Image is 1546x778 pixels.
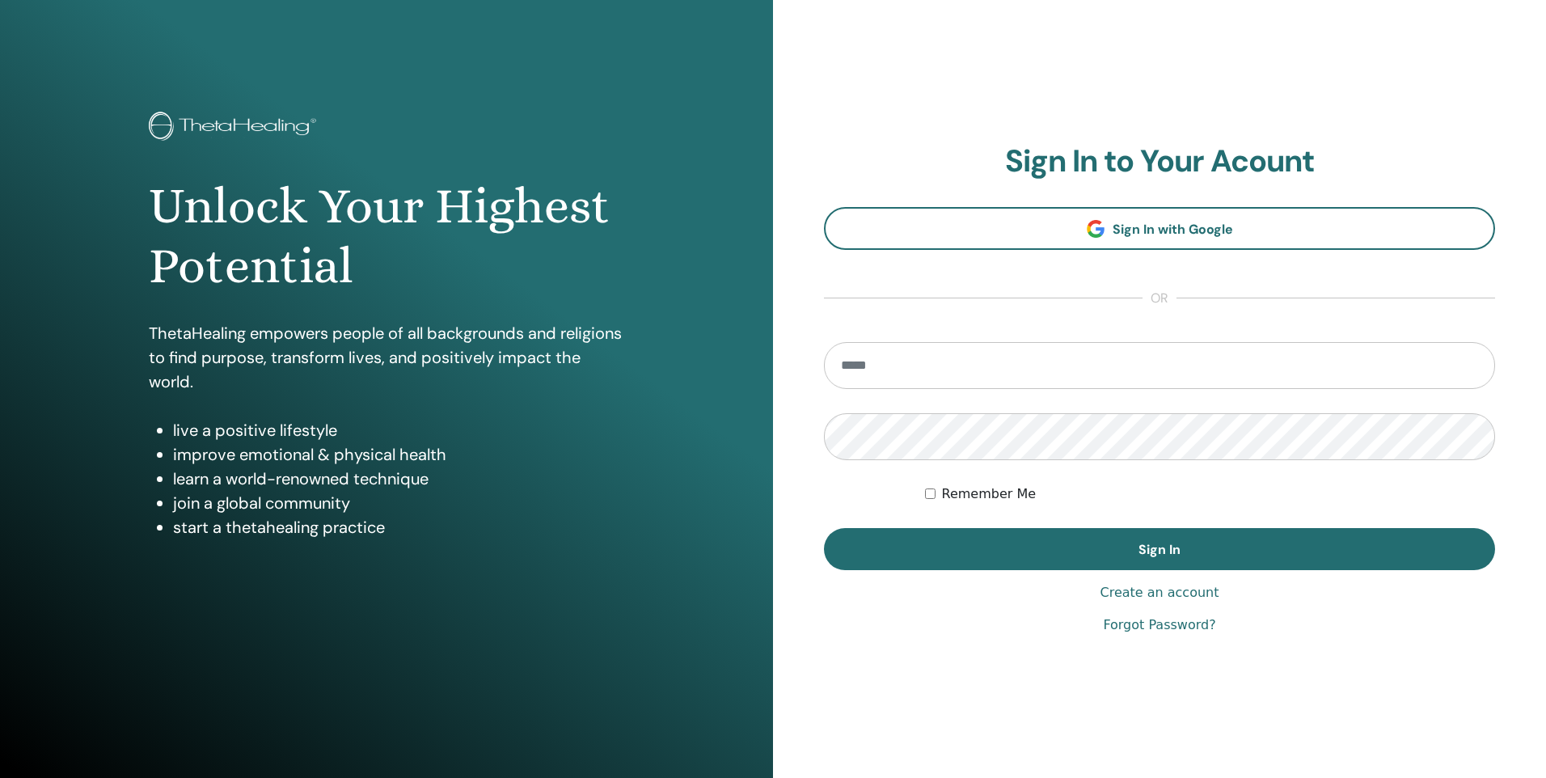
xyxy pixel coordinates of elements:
div: Keep me authenticated indefinitely or until I manually logout [925,484,1496,504]
span: or [1143,289,1176,308]
label: Remember Me [942,484,1037,504]
p: ThetaHealing empowers people of all backgrounds and religions to find purpose, transform lives, a... [149,321,623,394]
li: start a thetahealing practice [173,515,623,539]
button: Sign In [824,528,1495,570]
span: Sign In with Google [1113,221,1233,238]
li: live a positive lifestyle [173,418,623,442]
a: Sign In with Google [824,207,1495,250]
a: Create an account [1100,583,1219,603]
li: improve emotional & physical health [173,442,623,467]
li: join a global community [173,491,623,515]
h2: Sign In to Your Acount [824,143,1495,180]
h1: Unlock Your Highest Potential [149,176,623,297]
li: learn a world-renowned technique [173,467,623,491]
span: Sign In [1138,541,1181,558]
a: Forgot Password? [1103,615,1215,635]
